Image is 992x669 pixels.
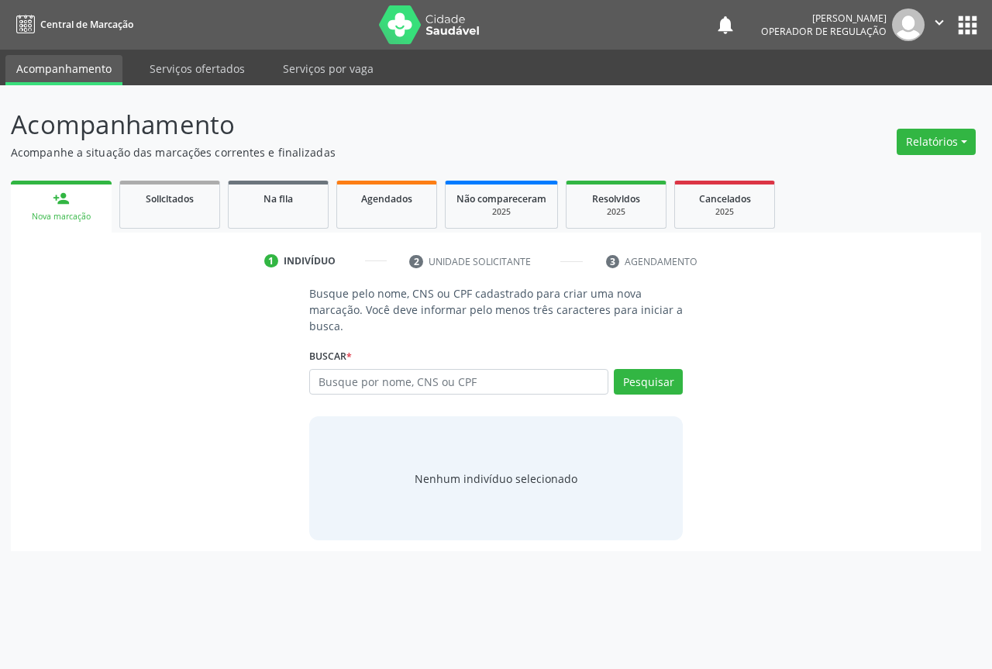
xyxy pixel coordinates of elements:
span: Solicitados [146,192,194,205]
a: Serviços ofertados [139,55,256,82]
button: Pesquisar [614,369,683,395]
a: Serviços por vaga [272,55,384,82]
span: Resolvidos [592,192,640,205]
button:  [925,9,954,41]
div: Nova marcação [22,211,101,222]
div: Indivíduo [284,254,336,268]
div: person_add [53,190,70,207]
span: Não compareceram [456,192,546,205]
div: 2025 [686,206,763,218]
img: img [892,9,925,41]
p: Acompanhamento [11,105,690,144]
a: Acompanhamento [5,55,122,85]
p: Busque pelo nome, CNS ou CPF cadastrado para criar uma nova marcação. Você deve informar pelo men... [309,285,683,334]
span: Na fila [263,192,293,205]
button: apps [954,12,981,39]
span: Cancelados [699,192,751,205]
label: Buscar [309,345,352,369]
input: Busque por nome, CNS ou CPF [309,369,608,395]
div: 2025 [456,206,546,218]
button: Relatórios [897,129,976,155]
a: Central de Marcação [11,12,133,37]
span: Operador de regulação [761,25,887,38]
button: notifications [715,14,736,36]
span: Agendados [361,192,412,205]
div: Nenhum indivíduo selecionado [415,471,577,487]
p: Acompanhe a situação das marcações correntes e finalizadas [11,144,690,160]
div: [PERSON_NAME] [761,12,887,25]
div: 2025 [577,206,655,218]
div: 1 [264,254,278,268]
span: Central de Marcação [40,18,133,31]
i:  [931,14,948,31]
